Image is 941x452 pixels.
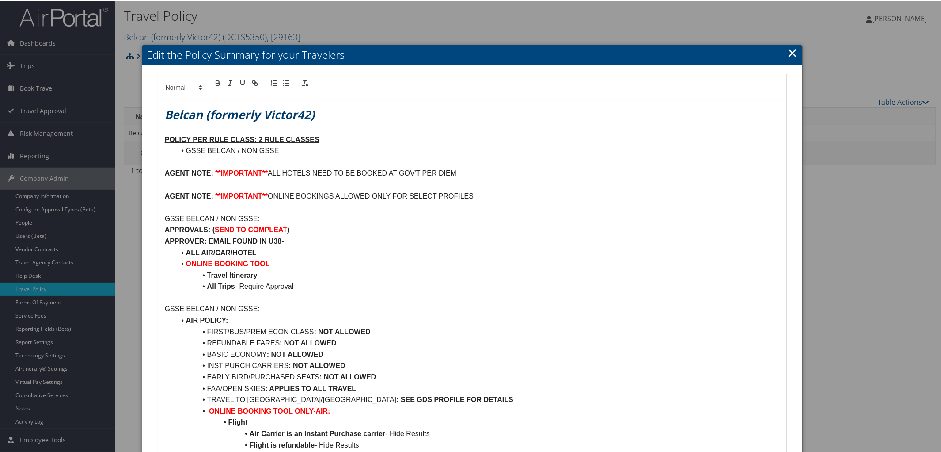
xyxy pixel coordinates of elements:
strong: : NOT ALLOWED [314,327,371,335]
strong: APPROVER: EMAIL FOUND IN U38- [165,237,284,244]
strong: Flight is refundable [250,441,315,448]
em: Belcan (formerly Victor42) [165,106,315,122]
li: INST PURCH CARRIERS [175,359,780,371]
strong: ONLINE BOOKING TOOL ONLY-AIR: [209,406,330,414]
strong: Flight [228,418,248,425]
strong: AGENT NOTE: [165,169,213,176]
strong: ) [287,225,289,233]
strong: ALL AIR/CAR/HOTEL [186,248,257,256]
p: ALL HOTELS NEED TO BE BOOKED AT GOV'T PER DIEM [165,167,780,178]
a: Close [787,43,797,61]
strong: Air Carrier is an Instant Purchase carrier [250,429,386,437]
u: POLICY PER RULE CLASS: 2 RULE CLASSES [165,135,319,142]
strong: SEND TO COMPLEAT [215,225,287,233]
li: BASIC ECONOMY [175,348,780,360]
strong: : APPLIES TO ALL TRAVEL [265,384,356,391]
p: GSSE BELCAN / NON GSSE: [165,303,780,314]
li: FAA/OPEN SKIES [175,382,780,394]
strong: All Trips [207,282,235,289]
li: TRAVEL TO [GEOGRAPHIC_DATA]/[GEOGRAPHIC_DATA] [175,393,780,405]
strong: : SEE GDS PROFILE FOR DETAILS [396,395,513,402]
strong: ONLINE BOOKING TOOL [186,259,270,267]
strong: AGENT NOTE: [165,192,213,199]
li: - Require Approval [175,280,780,291]
li: GSSE BELCAN / NON GSSE [175,144,780,156]
strong: : NOT ALLOWED [288,361,345,368]
p: GSSE BELCAN / NON GSSE: [165,212,780,224]
li: - Hide Results [175,439,780,450]
strong: : NOT ALLOWED [267,350,323,357]
strong: : NOT ALLOWED [280,338,336,346]
strong: Travel Itinerary [207,271,258,278]
strong: APPROVALS: [165,225,211,233]
li: FIRST/BUS/PREM ECON CLASS [175,326,780,337]
strong: AIR POLICY: [186,316,228,323]
li: - Hide Results [175,427,780,439]
li: EARLY BIRD/PURCHASED SEATS [175,371,780,382]
h2: Edit the Policy Summary for your Travelers [142,44,803,64]
li: REFUNDABLE FARES [175,337,780,348]
strong: ( [212,225,215,233]
strong: : NOT ALLOWED [319,372,376,380]
p: ONLINE BOOKINGS ALLOWED ONLY FOR SELECT PROFILES [165,190,780,201]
